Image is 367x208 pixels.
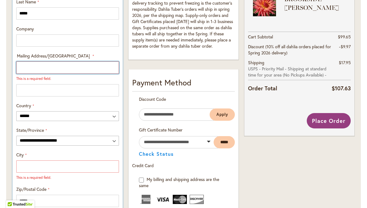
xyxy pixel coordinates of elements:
span: Apply [216,112,228,117]
span: Discount Code [139,96,166,102]
img: MasterCard [173,195,187,204]
span: 1 [294,15,295,21]
span: This is a required field. [16,76,51,81]
span: $99.65 [338,34,351,40]
button: Place Order [307,113,351,128]
span: Discount (10% off all dahlia orders placed for Spring 2026 delivery) [248,44,331,56]
span: Credit Card [132,163,154,168]
span: Company [16,26,34,32]
span: Mailing Address/[GEOGRAPHIC_DATA] [17,53,90,59]
span: -$9.97 [339,44,351,49]
iframe: Launch Accessibility Center [5,186,22,203]
img: Visa [156,195,170,204]
span: State/Province [16,127,44,133]
span: USPS - Priority Mail - Shipping at standard time for your area (No Pickups Available) - [248,66,332,78]
div: Payment Method [132,77,235,92]
span: City [16,152,24,158]
span: My billing and shipping address are the same [139,176,219,188]
span: Shipping [248,60,264,65]
span: Gift Certificate Number [139,127,183,133]
span: Qty [284,15,291,21]
button: Apply [210,108,235,121]
span: $107.63 [332,84,351,92]
img: American Express [139,195,153,204]
button: Check Status [139,151,174,156]
span: Zip/Postal Code [16,186,46,192]
span: $17.95 [339,60,351,65]
span: Country [16,103,31,108]
th: Cart Subtotal [248,32,332,42]
span: This is a required field. [16,175,51,180]
span: Place Order [312,117,345,124]
strong: Order Total [248,84,277,92]
img: Discover [190,195,204,204]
